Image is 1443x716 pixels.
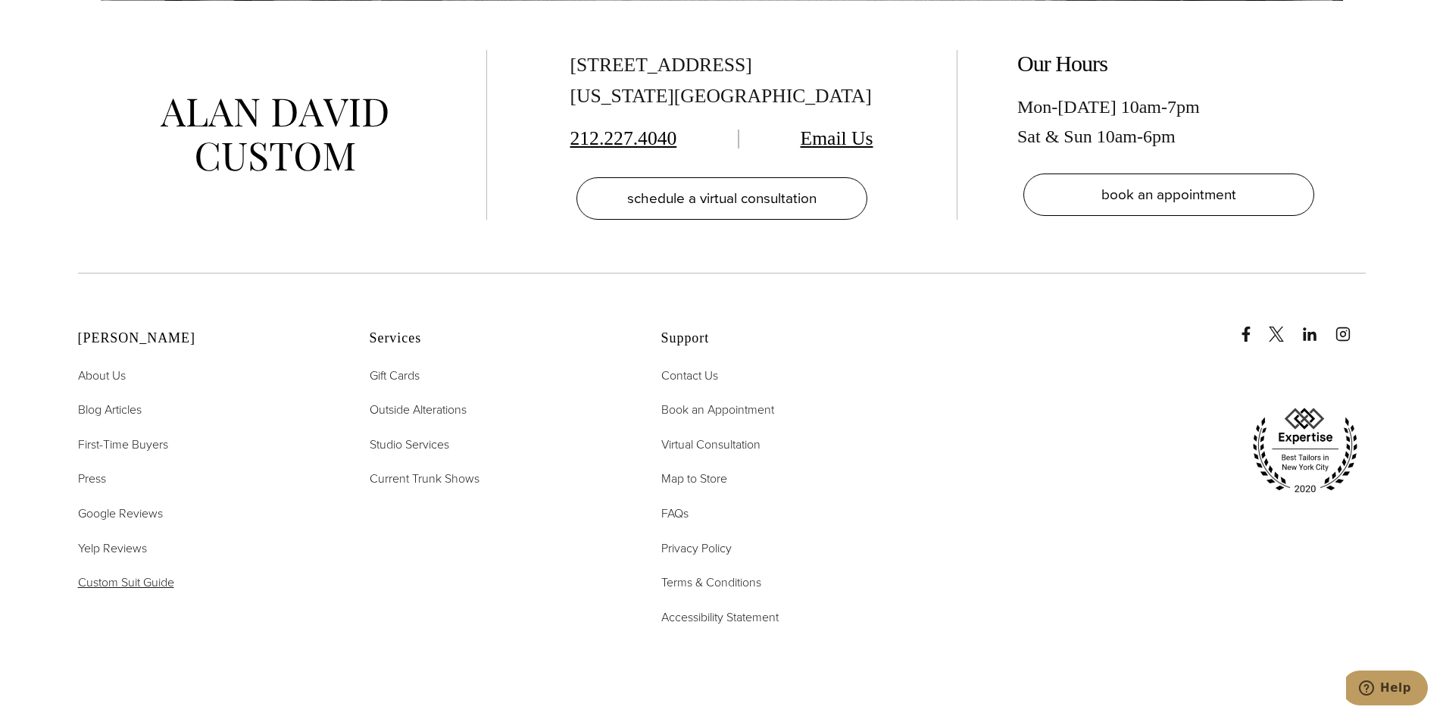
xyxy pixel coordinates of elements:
span: First-Time Buyers [78,436,168,453]
nav: Support Footer Nav [661,366,915,627]
span: schedule a virtual consultation [627,187,817,209]
a: Virtual Consultation [661,435,761,455]
span: Blog Articles [78,401,142,418]
a: Gift Cards [370,366,420,386]
span: Contact Us [661,367,718,384]
a: FAQs [661,504,689,524]
a: Blog Articles [78,400,142,420]
nav: Alan David Footer Nav [78,366,332,592]
span: Gift Cards [370,367,420,384]
h2: Our Hours [1017,50,1320,77]
a: Book an Appointment [661,400,774,420]
span: Press [78,470,106,487]
a: book an appointment [1023,174,1314,216]
h2: Support [661,330,915,347]
div: [STREET_ADDRESS] [US_STATE][GEOGRAPHIC_DATA] [570,50,873,112]
a: x/twitter [1269,311,1299,342]
a: Facebook [1238,311,1266,342]
nav: Services Footer Nav [370,366,623,489]
span: Book an Appointment [661,401,774,418]
h2: Services [370,330,623,347]
span: Privacy Policy [661,539,732,557]
a: First-Time Buyers [78,435,168,455]
h2: [PERSON_NAME] [78,330,332,347]
a: Map to Store [661,469,727,489]
span: Virtual Consultation [661,436,761,453]
a: Accessibility Statement [661,608,779,627]
span: Custom Suit Guide [78,574,174,591]
span: Outside Alterations [370,401,467,418]
a: Custom Suit Guide [78,573,174,592]
span: Studio Services [370,436,449,453]
a: Studio Services [370,435,449,455]
span: Current Trunk Shows [370,470,479,487]
a: linkedin [1302,311,1332,342]
a: Privacy Policy [661,539,732,558]
span: Google Reviews [78,505,163,522]
a: schedule a virtual consultation [576,177,867,220]
div: Mon-[DATE] 10am-7pm Sat & Sun 10am-6pm [1017,92,1320,151]
a: Google Reviews [78,504,163,524]
img: alan david custom [161,98,388,172]
a: Outside Alterations [370,400,467,420]
a: Terms & Conditions [661,573,761,592]
span: book an appointment [1101,183,1236,205]
a: About Us [78,366,126,386]
a: Contact Us [661,366,718,386]
span: Terms & Conditions [661,574,761,591]
a: Yelp Reviews [78,539,147,558]
a: Email Us [801,127,873,149]
span: About Us [78,367,126,384]
a: Current Trunk Shows [370,469,479,489]
span: Map to Store [661,470,727,487]
a: 212.227.4040 [570,127,677,149]
span: Accessibility Statement [661,608,779,626]
a: Press [78,469,106,489]
span: Yelp Reviews [78,539,147,557]
span: FAQs [661,505,689,522]
iframe: Opens a widget where you can chat to one of our agents [1346,671,1428,708]
a: instagram [1335,311,1366,342]
img: expertise, best tailors in new york city 2020 [1245,402,1366,499]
